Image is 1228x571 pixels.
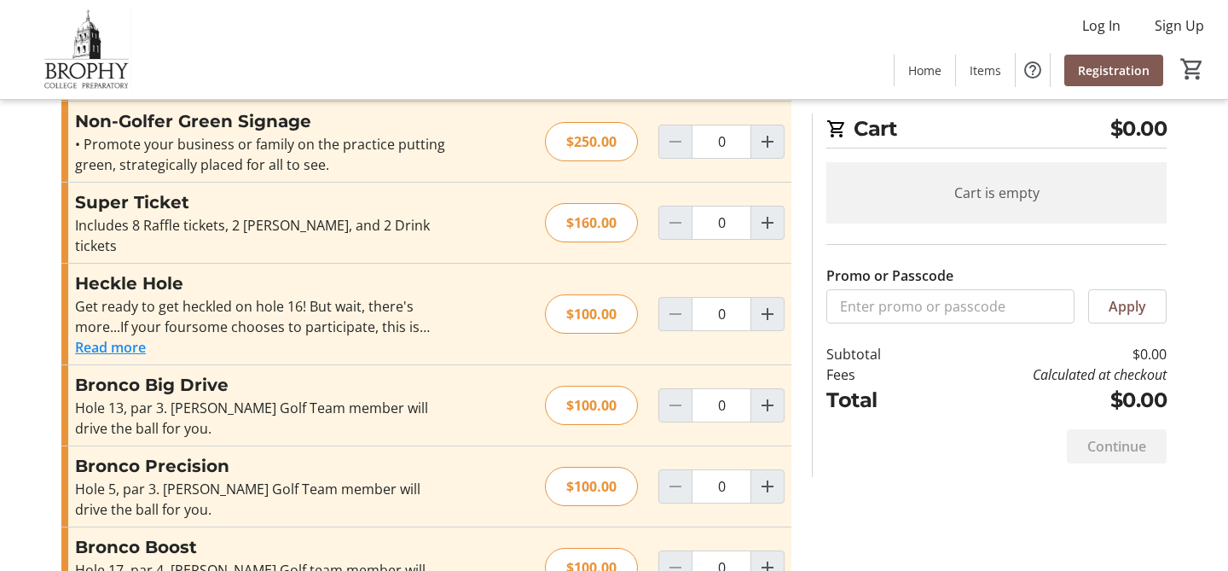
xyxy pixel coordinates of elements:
[826,385,925,416] td: Total
[826,344,925,364] td: Subtotal
[75,337,146,358] button: Read more
[1069,12,1134,39] button: Log In
[826,114,1167,149] h2: Cart
[826,289,1074,323] input: Enter promo or passcode
[751,207,784,239] button: Increment by one
[956,55,1015,86] a: Items
[692,388,751,422] input: Bronco Big Drive Quantity
[75,296,448,337] div: Get ready to get heckled on hole 16! But wait, there's more...If your foursome chooses to partici...
[75,398,448,439] div: Hole 13, par 3. [PERSON_NAME] Golf Team member will drive the ball for you.
[895,55,955,86] a: Home
[1078,61,1150,79] span: Registration
[1064,55,1163,86] a: Registration
[75,453,448,479] h3: Bronco Precision
[751,125,784,158] button: Increment by one
[925,385,1167,416] td: $0.00
[751,298,784,330] button: Increment by one
[1082,15,1121,36] span: Log In
[1109,296,1146,317] span: Apply
[692,469,751,504] input: Bronco Precision Quantity
[1016,53,1050,87] button: Help
[75,479,448,520] div: Hole 5, par 3. [PERSON_NAME] Golf Team member will drive the ball for you.
[826,265,953,286] label: Promo or Passcode
[75,189,448,215] h3: Super Ticket
[545,294,638,334] div: $100.00
[826,364,925,385] td: Fees
[75,134,448,175] div: • Promote your business or family on the practice putting green, strategically placed for all to ...
[692,297,751,331] input: Heckle Hole Quantity
[692,125,751,159] input: Non-Golfer Green Signage Quantity
[1177,54,1208,84] button: Cart
[75,534,448,560] h3: Bronco Boost
[1155,15,1204,36] span: Sign Up
[1141,12,1218,39] button: Sign Up
[692,206,751,240] input: Super Ticket Quantity
[75,372,448,398] h3: Bronco Big Drive
[970,61,1001,79] span: Items
[925,364,1167,385] td: Calculated at checkout
[908,61,941,79] span: Home
[545,386,638,425] div: $100.00
[826,162,1167,224] div: Cart is empty
[75,108,448,134] h3: Non-Golfer Green Signage
[751,470,784,503] button: Increment by one
[10,7,162,92] img: Brophy College Preparatory 's Logo
[75,215,448,256] div: Includes 8 Raffle tickets, 2 [PERSON_NAME], and 2 Drink tickets
[1088,289,1167,323] button: Apply
[545,122,638,161] div: $250.00
[1110,114,1167,144] span: $0.00
[925,344,1167,364] td: $0.00
[75,271,448,296] h3: Heckle Hole
[751,389,784,422] button: Increment by one
[545,467,638,506] div: $100.00
[545,203,638,242] div: $160.00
